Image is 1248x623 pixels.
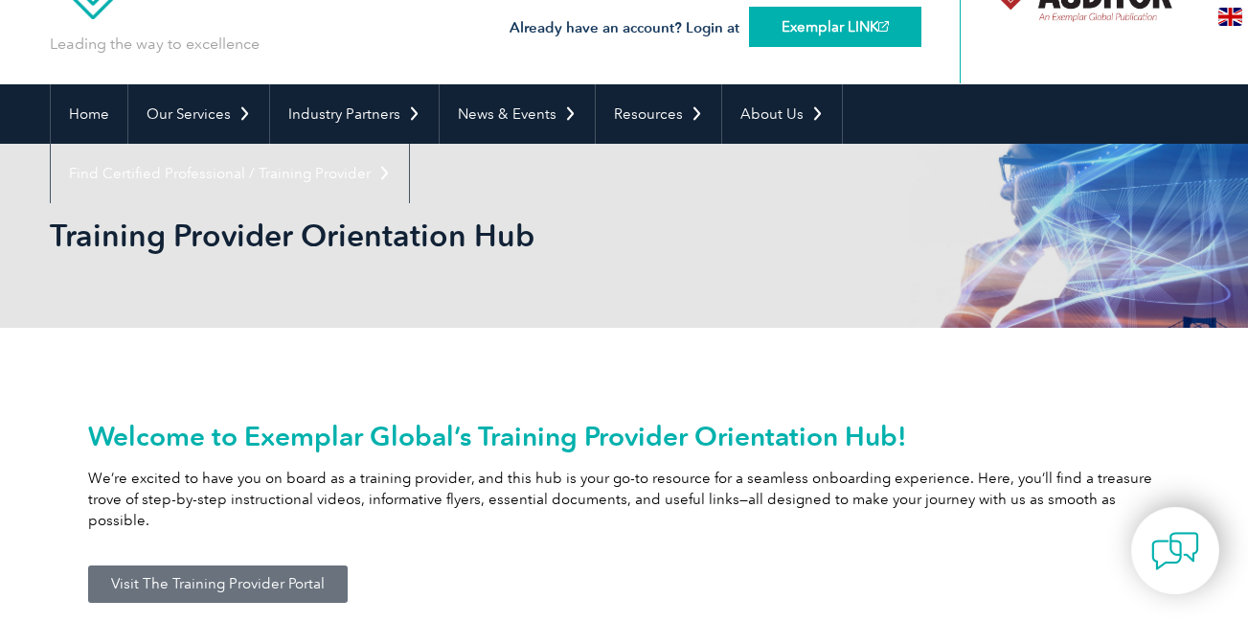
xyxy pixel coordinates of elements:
a: About Us [722,84,842,144]
a: Industry Partners [270,84,439,144]
p: Leading the way to excellence [50,34,260,55]
h3: Already have an account? Login at [510,16,921,40]
a: Find Certified Professional / Training Provider [51,144,409,203]
p: We’re excited to have you on board as a training provider, and this hub is your go-to resource fo... [88,468,1161,531]
img: open_square.png [878,21,889,32]
a: Resources [596,84,721,144]
a: Our Services [128,84,269,144]
a: Visit The Training Provider Portal [88,565,348,603]
h2: Welcome to Exemplar Global’s Training Provider Orientation Hub! [88,421,1161,451]
img: en [1218,8,1242,26]
a: Exemplar LINK [749,7,921,47]
h2: Training Provider Orientation Hub [50,220,854,251]
a: News & Events [440,84,595,144]
span: Visit The Training Provider Portal [111,577,325,591]
img: contact-chat.png [1151,527,1199,575]
a: Home [51,84,127,144]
